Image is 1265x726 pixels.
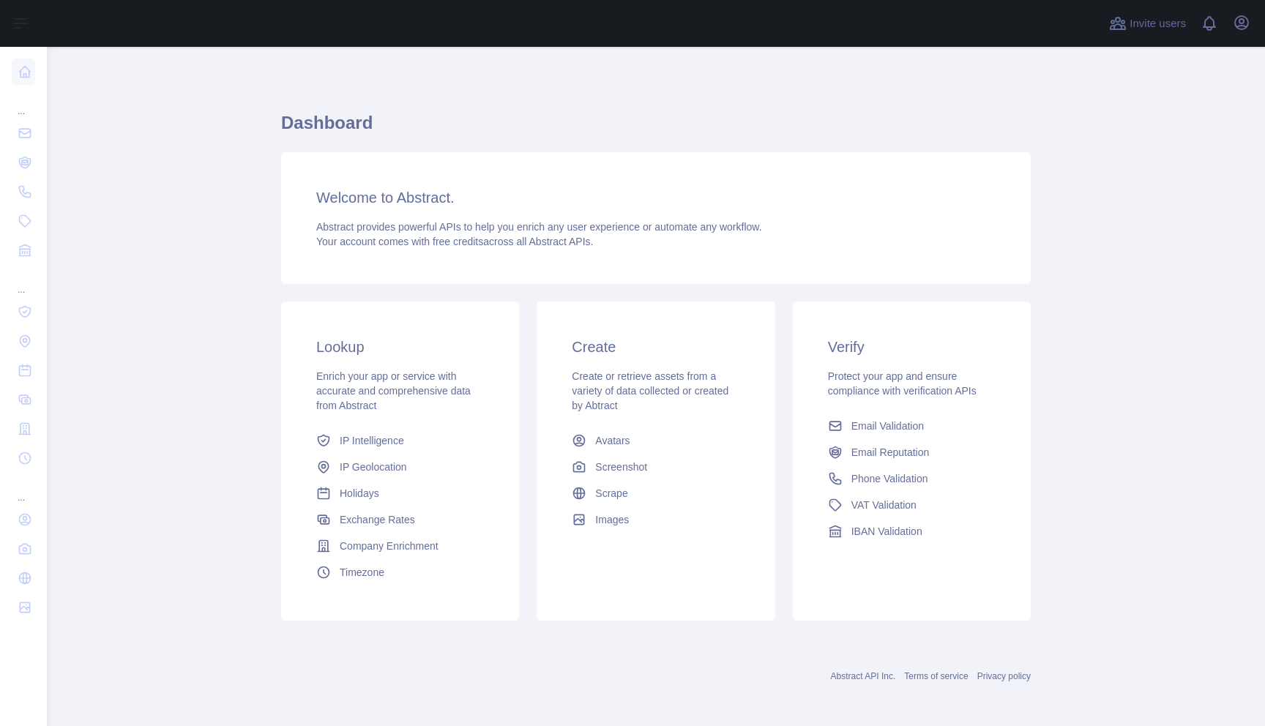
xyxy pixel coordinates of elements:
span: Phone Validation [851,471,928,486]
a: Privacy policy [977,671,1031,681]
span: Create or retrieve assets from a variety of data collected or created by Abtract [572,370,728,411]
span: free credits [433,236,483,247]
span: Email Reputation [851,445,930,460]
span: Screenshot [595,460,647,474]
a: Avatars [566,427,745,454]
a: IP Intelligence [310,427,490,454]
span: Company Enrichment [340,539,439,553]
span: VAT Validation [851,498,917,512]
a: Images [566,506,745,533]
div: ... [12,266,35,296]
h1: Dashboard [281,111,1031,146]
a: Phone Validation [822,465,1001,492]
a: VAT Validation [822,492,1001,518]
h3: Verify [828,337,996,357]
span: Exchange Rates [340,512,415,527]
span: Protect your app and ensure compliance with verification APIs [828,370,977,397]
a: Exchange Rates [310,506,490,533]
a: Timezone [310,559,490,585]
span: Invite users [1130,15,1186,32]
span: Avatars [595,433,630,448]
span: Your account comes with across all Abstract APIs. [316,236,593,247]
span: Scrape [595,486,627,501]
span: Abstract provides powerful APIs to help you enrich any user experience or automate any workflow. [316,221,762,233]
a: Abstract API Inc. [831,671,896,681]
div: ... [12,474,35,504]
span: Holidays [340,486,379,501]
button: Invite users [1106,12,1189,35]
h3: Create [572,337,739,357]
span: IBAN Validation [851,524,922,539]
a: Scrape [566,480,745,506]
span: Timezone [340,565,384,580]
a: Terms of service [904,671,968,681]
a: IP Geolocation [310,454,490,480]
a: Company Enrichment [310,533,490,559]
a: Email Reputation [822,439,1001,465]
a: IBAN Validation [822,518,1001,544]
h3: Welcome to Abstract. [316,187,996,208]
a: Screenshot [566,454,745,480]
a: Holidays [310,480,490,506]
span: IP Intelligence [340,433,404,448]
span: IP Geolocation [340,460,407,474]
a: Email Validation [822,413,1001,439]
span: Images [595,512,629,527]
span: Enrich your app or service with accurate and comprehensive data from Abstract [316,370,471,411]
div: ... [12,88,35,117]
span: Email Validation [851,419,924,433]
h3: Lookup [316,337,484,357]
